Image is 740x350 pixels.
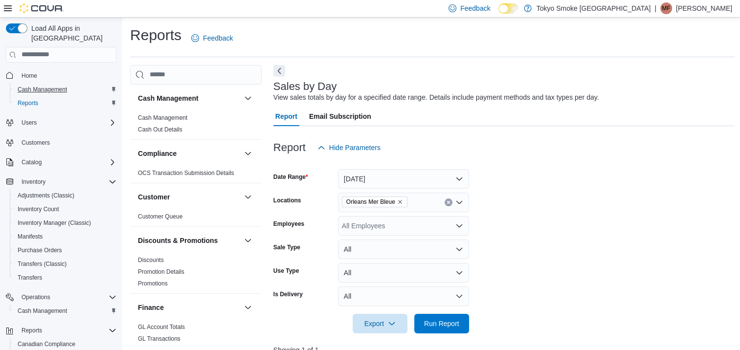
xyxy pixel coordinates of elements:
label: Date Range [273,173,308,181]
span: Feedback [203,33,233,43]
span: Cash Management [18,307,67,315]
span: Inventory [22,178,45,186]
a: Inventory Manager (Classic) [14,217,95,229]
button: Finance [138,303,240,312]
button: Cash Management [10,304,120,318]
h3: Cash Management [138,93,199,103]
span: Reports [18,99,38,107]
label: Is Delivery [273,290,303,298]
span: Customers [22,139,50,147]
button: Cash Management [242,92,254,104]
h3: Sales by Day [273,81,337,92]
a: Transfers [14,272,46,284]
span: Manifests [18,233,43,241]
button: All [338,286,469,306]
span: Reports [18,325,116,336]
span: Cash Management [18,86,67,93]
span: Customer Queue [138,213,182,220]
span: Hide Parameters [329,143,381,153]
label: Employees [273,220,304,228]
a: Inventory Count [14,203,63,215]
span: Reports [22,327,42,334]
span: Email Subscription [309,107,371,126]
span: MF [662,2,670,14]
span: Inventory Count [14,203,116,215]
span: Purchase Orders [14,244,116,256]
button: Compliance [138,149,240,158]
span: Transfers (Classic) [18,260,67,268]
p: | [654,2,656,14]
span: Transfers [18,274,42,282]
span: Load All Apps in [GEOGRAPHIC_DATA] [27,23,116,43]
button: Next [273,65,285,77]
button: [DATE] [338,169,469,189]
button: Adjustments (Classic) [10,189,120,202]
a: Customers [18,137,54,149]
span: Inventory Count [18,205,59,213]
h3: Customer [138,192,170,202]
span: Promotion Details [138,268,184,276]
h3: Finance [138,303,164,312]
button: Catalog [18,156,45,168]
label: Use Type [273,267,299,275]
button: Operations [2,290,120,304]
span: Customers [18,136,116,149]
a: GL Account Totals [138,324,185,330]
span: GL Account Totals [138,323,185,331]
span: Cash Management [14,84,116,95]
div: Finance [130,321,262,349]
div: View sales totals by day for a specified date range. Details include payment methods and tax type... [273,92,599,103]
span: Operations [18,291,116,303]
span: Discounts [138,256,164,264]
span: Purchase Orders [18,246,62,254]
span: Home [22,72,37,80]
p: Tokyo Smoke [GEOGRAPHIC_DATA] [537,2,651,14]
span: Home [18,69,116,82]
span: Catalog [18,156,116,168]
button: Reports [18,325,46,336]
span: Transfers (Classic) [14,258,116,270]
span: Feedback [460,3,490,13]
label: Locations [273,197,301,204]
a: Canadian Compliance [14,338,79,350]
div: Matthew Frolander [660,2,672,14]
a: Cash Management [14,84,71,95]
span: Manifests [14,231,116,242]
span: Canadian Compliance [14,338,116,350]
button: Open list of options [455,222,463,230]
p: [PERSON_NAME] [676,2,732,14]
button: Cash Management [138,93,240,103]
button: All [338,240,469,259]
div: Discounts & Promotions [130,254,262,293]
img: Cova [20,3,64,13]
span: Adjustments (Classic) [18,192,74,199]
span: Inventory Manager (Classic) [14,217,116,229]
button: Remove Orleans Mer Bleue from selection in this group [397,199,403,205]
span: Catalog [22,158,42,166]
span: Promotions [138,280,168,287]
button: Hide Parameters [314,138,384,157]
button: Home [2,68,120,83]
span: Run Report [424,319,459,328]
button: Manifests [10,230,120,243]
a: Customer Queue [138,213,182,220]
h3: Compliance [138,149,177,158]
button: Users [18,117,41,129]
span: Cash Management [138,114,187,122]
button: Inventory [2,175,120,189]
button: Inventory Count [10,202,120,216]
span: Inventory Manager (Classic) [18,219,91,227]
button: Customer [138,192,240,202]
button: Discounts & Promotions [242,235,254,246]
div: Compliance [130,167,262,183]
a: Cash Out Details [138,126,182,133]
button: Purchase Orders [10,243,120,257]
span: Export [359,314,402,333]
div: Customer [130,211,262,226]
button: Discounts & Promotions [138,236,240,245]
button: All [338,263,469,283]
a: Promotion Details [138,268,184,275]
button: Inventory Manager (Classic) [10,216,120,230]
button: Compliance [242,148,254,159]
button: Transfers [10,271,120,284]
